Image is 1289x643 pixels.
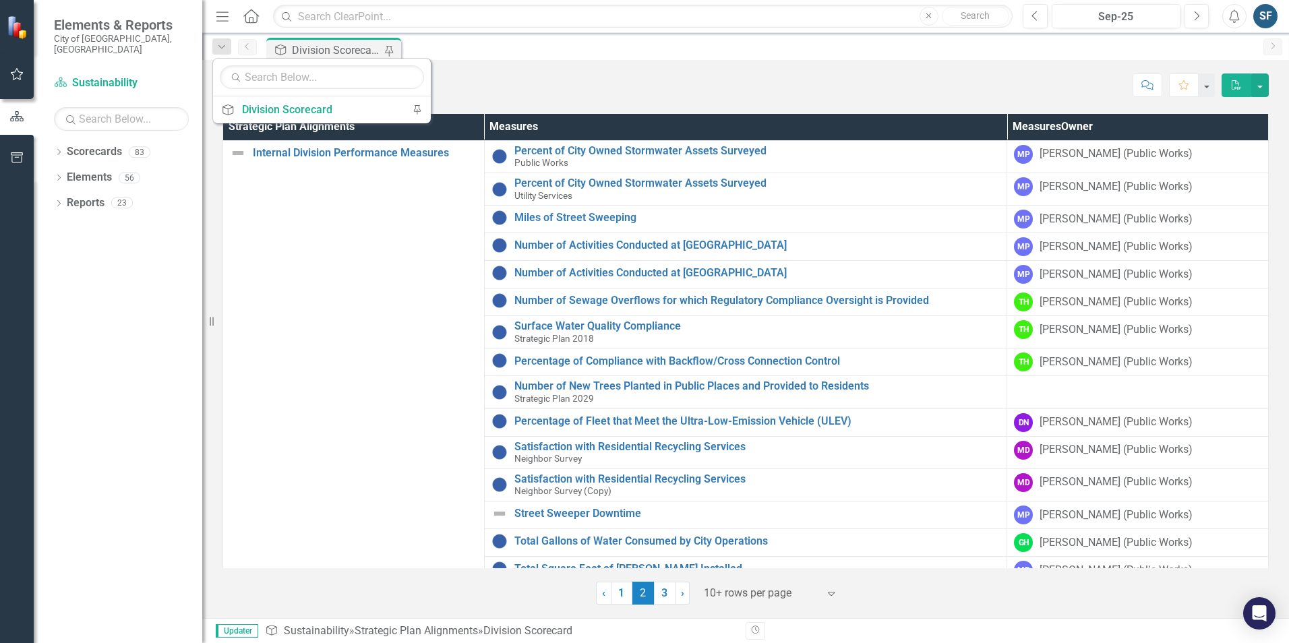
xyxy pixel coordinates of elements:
[265,623,736,639] div: » »
[514,473,1000,485] a: Satisfaction with Residential Recycling Services
[514,508,1000,520] a: Street Sweeper Downtime
[216,624,258,638] span: Updater
[242,101,397,118] div: Division Scorecard
[273,5,1013,28] input: Search ClearPoint...
[1040,295,1193,310] div: [PERSON_NAME] (Public Works)
[1014,506,1033,524] div: MP
[514,267,1000,279] a: Number of Activities Conducted at [GEOGRAPHIC_DATA]
[484,348,1007,376] td: Double-Click to Edit Right Click for Context Menu
[484,173,1007,206] td: Double-Click to Edit Right Click for Context Menu
[491,237,508,253] img: Information Unavailable
[602,586,605,599] span: ‹
[514,355,1000,367] a: Percentage of Compliance with Backflow/Cross Connection Control
[514,295,1000,307] a: Number of Sewage Overflows for which Regulatory Compliance Oversight is Provided
[1014,561,1033,580] div: MP
[484,316,1007,348] td: Double-Click to Edit Right Click for Context Menu
[1040,355,1193,370] div: [PERSON_NAME] (Public Works)
[514,190,572,201] span: Utility Services
[1014,210,1033,228] div: MP
[1014,237,1033,256] div: MP
[491,477,508,493] img: Information Unavailable
[491,265,508,281] img: Information Unavailable
[67,144,122,160] a: Scorecards
[484,261,1007,288] td: Double-Click to Edit Right Click for Context Menu
[1040,146,1193,162] div: [PERSON_NAME] (Public Works)
[514,157,568,168] span: Public Works
[484,376,1007,408] td: Double-Click to Edit Right Click for Context Menu
[1040,442,1193,458] div: [PERSON_NAME] (Public Works)
[514,393,594,404] span: Strategic Plan 2029
[514,380,1000,392] a: Number of New Trees Planted in Public Places and Provided to Residents
[491,444,508,460] img: Information Unavailable
[961,10,990,21] span: Search
[1014,533,1033,552] div: GH
[483,624,572,637] div: Division Scorecard
[514,177,1000,189] a: Percent of City Owned Stormwater Assets Surveyed
[67,195,104,211] a: Reports
[1014,441,1033,460] div: MD
[491,506,508,522] img: Not Defined
[1014,473,1033,492] div: MD
[1014,320,1033,339] div: TH
[484,233,1007,261] td: Double-Click to Edit Right Click for Context Menu
[514,320,1000,332] a: Surface Water Quality Compliance
[484,288,1007,316] td: Double-Click to Edit Right Click for Context Menu
[654,582,676,605] a: 3
[484,140,1007,173] td: Double-Click to Edit Right Click for Context Menu
[1040,212,1193,227] div: [PERSON_NAME] (Public Works)
[54,33,189,55] small: City of [GEOGRAPHIC_DATA], [GEOGRAPHIC_DATA]
[491,181,508,197] img: Information Unavailable
[1056,9,1176,25] div: Sep-25
[491,561,508,577] img: Information Unavailable
[484,528,1007,556] td: Double-Click to Edit Right Click for Context Menu
[484,501,1007,528] td: Double-Click to Edit Right Click for Context Menu
[1014,353,1033,371] div: TH
[632,582,654,605] span: 2
[7,16,30,39] img: ClearPoint Strategy
[1253,4,1278,28] button: SF
[54,107,189,131] input: Search Below...
[1040,322,1193,338] div: [PERSON_NAME] (Public Works)
[514,441,1000,453] a: Satisfaction with Residential Recycling Services
[1014,293,1033,311] div: TH
[491,324,508,340] img: Information Unavailable
[54,75,189,91] a: Sustainability
[491,413,508,429] img: Information Unavailable
[1014,145,1033,164] div: MP
[514,333,594,344] span: Strategic Plan 2018
[213,97,404,122] a: Division Scorecard
[514,535,1000,547] a: Total Gallons of Water Consumed by City Operations
[220,65,424,89] input: Search Below...
[111,197,133,209] div: 23
[484,556,1007,584] td: Double-Click to Edit Right Click for Context Menu
[1040,563,1193,578] div: [PERSON_NAME] (Public Works)
[491,533,508,549] img: Information Unavailable
[1014,265,1033,284] div: MP
[514,485,611,496] span: Neighbor Survey (Copy)
[491,353,508,369] img: Information Unavailable
[484,408,1007,436] td: Double-Click to Edit Right Click for Context Menu
[491,148,508,164] img: Information Unavailable
[67,170,112,185] a: Elements
[1040,535,1193,551] div: [PERSON_NAME] (Public Works)
[292,42,381,59] div: Division Scorecard
[1040,239,1193,255] div: [PERSON_NAME] (Public Works)
[253,147,477,159] a: Internal Division Performance Measures
[611,582,632,605] a: 1
[484,436,1007,468] td: Double-Click to Edit Right Click for Context Menu
[484,468,1007,501] td: Double-Click to Edit Right Click for Context Menu
[491,293,508,309] img: Information Unavailable
[1014,413,1033,432] div: DN
[1040,474,1193,490] div: [PERSON_NAME] (Public Works)
[1243,597,1276,630] div: Open Intercom Messenger
[514,563,1000,575] a: Total Square Feet of [PERSON_NAME] Installed
[514,239,1000,251] a: Number of Activities Conducted at [GEOGRAPHIC_DATA]
[284,624,349,637] a: Sustainability
[230,145,246,161] img: Not Defined
[514,415,1000,427] a: Percentage of Fleet that Meet the Ultra-Low-Emission Vehicle (ULEV)
[129,146,150,158] div: 83
[514,145,1000,157] a: Percent of City Owned Stormwater Assets Surveyed
[355,624,478,637] a: Strategic Plan Alignments
[491,210,508,226] img: Information Unavailable
[942,7,1009,26] button: Search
